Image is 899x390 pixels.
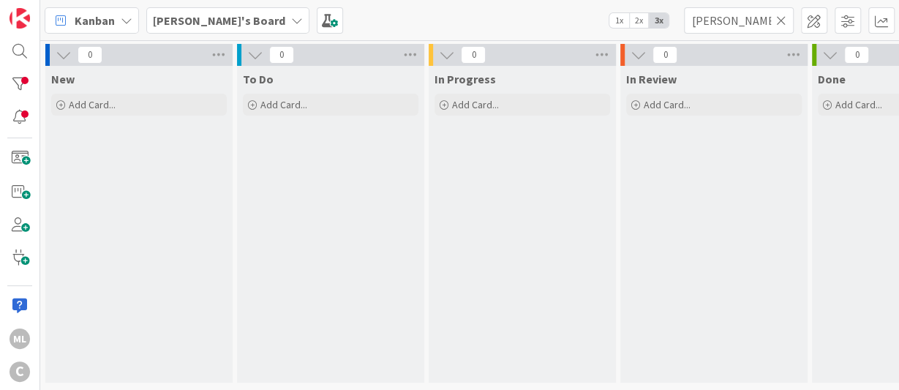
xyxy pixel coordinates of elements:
span: Add Card... [835,98,882,111]
span: 3x [649,13,669,28]
span: In Review [626,72,677,86]
span: Done [818,72,846,86]
span: Add Card... [260,98,307,111]
span: 1x [609,13,629,28]
span: Add Card... [644,98,691,111]
span: 0 [269,46,294,64]
span: New [51,72,75,86]
span: Kanban [75,12,115,29]
span: Add Card... [452,98,499,111]
img: Visit kanbanzone.com [10,8,30,29]
input: Quick Filter... [684,7,794,34]
span: In Progress [435,72,496,86]
span: 0 [844,46,869,64]
span: To Do [243,72,274,86]
div: ML [10,329,30,349]
div: C [10,361,30,382]
span: 0 [652,46,677,64]
span: 0 [461,46,486,64]
b: [PERSON_NAME]'s Board [153,13,285,28]
span: 2x [629,13,649,28]
span: 0 [78,46,102,64]
span: Add Card... [69,98,116,111]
